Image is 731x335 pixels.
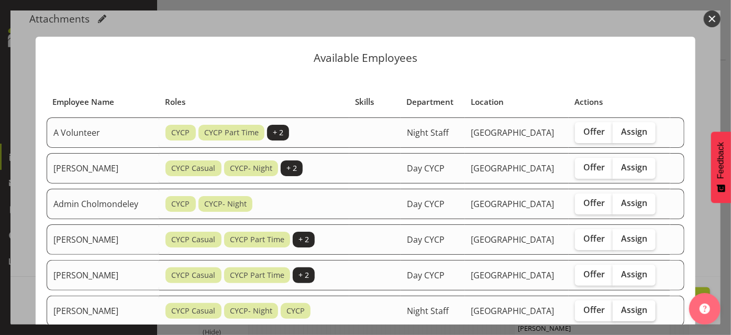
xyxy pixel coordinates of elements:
span: Feedback [716,142,726,179]
td: Admin Cholmondeley [47,189,159,219]
span: [GEOGRAPHIC_DATA] [471,198,555,210]
td: [PERSON_NAME] [47,224,159,255]
span: Location [471,96,504,108]
span: Night Staff [407,305,449,317]
span: + 2 [273,127,283,138]
span: Assign [621,305,647,315]
span: Assign [621,162,647,172]
span: Roles [165,96,186,108]
span: CYCP Part Time [204,127,259,138]
span: Assign [621,269,647,279]
span: [GEOGRAPHIC_DATA] [471,127,555,138]
span: CYCP Part Time [230,234,284,245]
span: Assign [621,126,647,137]
span: Actions [575,96,603,108]
span: CYCP- Night [230,305,272,317]
span: Offer [583,305,605,315]
span: CYCP- Night [204,198,247,210]
span: CYCP [286,305,305,317]
span: Night Staff [407,127,449,138]
span: Day CYCP [407,269,445,281]
span: [GEOGRAPHIC_DATA] [471,305,555,317]
span: CYCP Casual [171,234,215,245]
span: [GEOGRAPHIC_DATA] [471,269,555,281]
td: A Volunteer [47,117,159,148]
span: CYCP Casual [171,305,215,317]
span: + 2 [286,163,297,174]
span: Offer [583,198,605,208]
span: Department [406,96,453,108]
span: CYCP [171,127,190,138]
span: Day CYCP [407,163,445,174]
span: CYCP Casual [171,163,215,174]
button: Feedback - Show survey [711,132,731,203]
span: + 2 [298,269,309,281]
td: [PERSON_NAME] [47,296,159,326]
span: [GEOGRAPHIC_DATA] [471,163,555,174]
span: CYCP Part Time [230,269,284,281]
td: [PERSON_NAME] [47,260,159,290]
span: Day CYCP [407,234,445,245]
span: Assign [621,233,647,244]
p: Available Employees [46,52,685,63]
span: Offer [583,269,605,279]
span: [GEOGRAPHIC_DATA] [471,234,555,245]
span: CYCP Casual [171,269,215,281]
span: Offer [583,162,605,172]
span: Assign [621,198,647,208]
span: Skills [356,96,374,108]
span: Offer [583,126,605,137]
img: help-xxl-2.png [700,304,710,314]
span: CYCP- Night [230,163,272,174]
span: Employee Name [52,96,114,108]
span: Offer [583,233,605,244]
span: Day CYCP [407,198,445,210]
span: + 2 [298,234,309,245]
td: [PERSON_NAME] [47,153,159,183]
span: CYCP [171,198,190,210]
